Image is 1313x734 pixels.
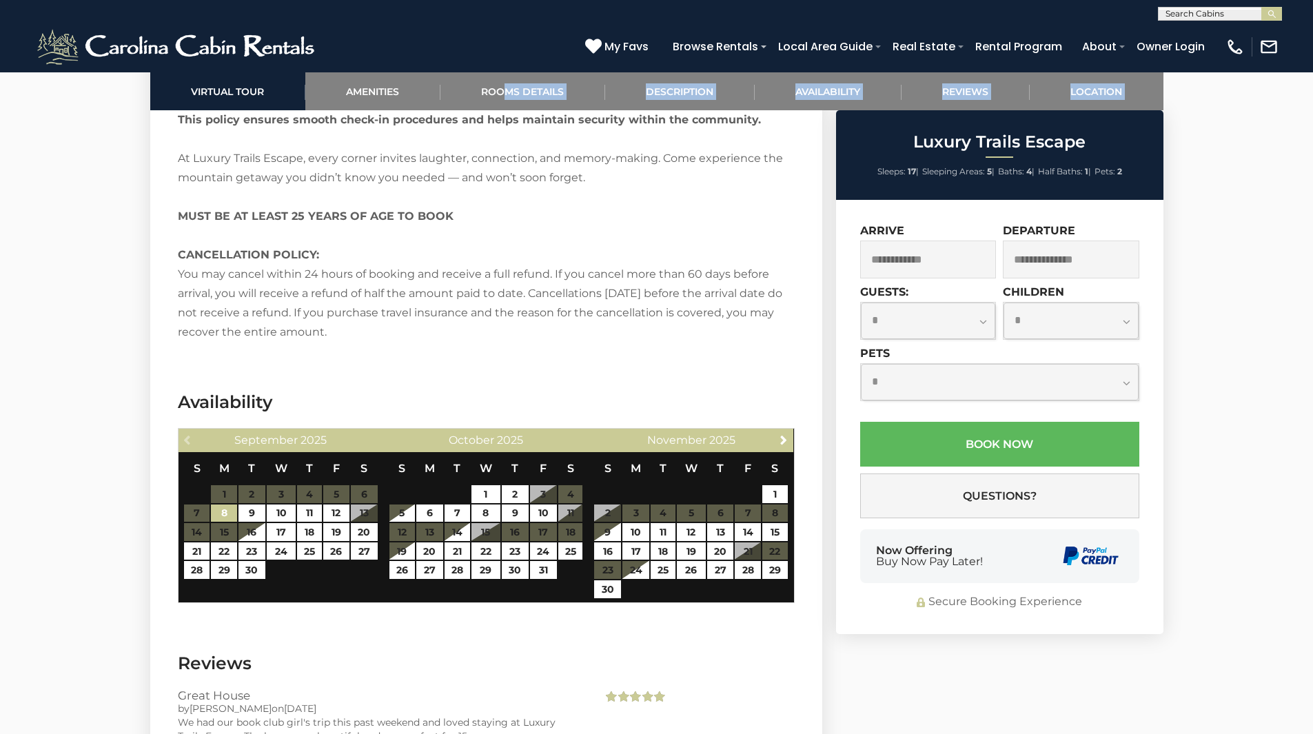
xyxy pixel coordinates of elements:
a: 9 [238,504,265,522]
label: Pets [860,347,890,360]
a: 27 [416,561,443,579]
a: 23 [238,542,265,560]
a: 26 [677,561,706,579]
a: 30 [594,580,621,598]
a: 16 [238,523,265,541]
span: Monday [631,462,641,475]
span: Friday [333,462,340,475]
span: [DATE] [284,702,316,715]
span: Tuesday [248,462,255,475]
span: Sleeping Areas: [922,166,985,176]
a: 10 [267,504,296,522]
a: 11 [297,504,322,522]
a: Real Estate [886,34,962,59]
span: Sunday [194,462,201,475]
h3: Great House [178,689,582,702]
button: Book Now [860,422,1139,467]
a: 29 [471,561,500,579]
span: 2025 [301,434,327,447]
li: | [998,163,1035,181]
a: Location [1030,72,1163,110]
a: 11 [651,523,675,541]
label: Departure [1003,224,1075,237]
a: 17 [622,542,649,560]
span: Thursday [717,462,724,475]
span: Thursday [306,462,313,475]
a: 7 [445,504,470,522]
img: phone-regular-white.png [1225,37,1245,57]
a: About [1075,34,1123,59]
span: Saturday [771,462,778,475]
span: Half Baths: [1038,166,1083,176]
span: 2025 [709,434,735,447]
a: Amenities [305,72,440,110]
a: 1 [471,485,500,503]
a: 25 [558,542,583,560]
a: 25 [297,542,322,560]
a: 20 [351,523,378,541]
span: September [234,434,298,447]
a: 24 [622,561,649,579]
h2: Luxury Trails Escape [839,133,1160,151]
span: November [647,434,706,447]
a: 28 [735,561,760,579]
a: Next [775,431,792,448]
a: 6 [416,504,443,522]
span: Tuesday [454,462,460,475]
a: 5 [389,504,415,522]
span: Tuesday [660,462,666,475]
a: 25 [651,561,675,579]
span: Sleeps: [877,166,906,176]
a: 12 [323,504,349,522]
a: Description [605,72,755,110]
a: 29 [762,561,788,579]
a: 12 [677,523,706,541]
div: Now Offering [876,545,983,567]
a: 19 [677,542,706,560]
a: 21 [445,542,470,560]
button: Questions? [860,473,1139,518]
span: Sunday [604,462,611,475]
span: Next [778,434,789,445]
a: 21 [184,542,210,560]
a: 20 [416,542,443,560]
a: Rental Program [968,34,1069,59]
span: Sunday [398,462,405,475]
strong: 4 [1026,166,1032,176]
h3: Availability [178,390,795,414]
span: Saturday [567,462,574,475]
h3: Reviews [178,651,795,675]
a: Owner Login [1130,34,1212,59]
a: 10 [530,504,557,522]
label: Guests: [860,285,908,298]
a: 2 [502,485,529,503]
span: My Favs [604,38,649,55]
span: Saturday [360,462,367,475]
span: Wednesday [480,462,492,475]
a: Local Area Guide [771,34,879,59]
span: Monday [425,462,435,475]
a: 22 [471,542,500,560]
strong: 5 [987,166,992,176]
a: Browse Rentals [666,34,765,59]
a: 14 [735,523,760,541]
a: 26 [323,542,349,560]
label: Children [1003,285,1064,298]
span: Baths: [998,166,1024,176]
a: Virtual Tour [150,72,305,110]
a: 28 [445,561,470,579]
a: 15 [762,523,788,541]
a: 27 [707,561,734,579]
a: 22 [211,542,236,560]
a: 19 [323,523,349,541]
span: [PERSON_NAME] [190,702,272,715]
span: Thursday [511,462,518,475]
strong: 17 [908,166,916,176]
a: 16 [594,542,621,560]
span: Friday [540,462,547,475]
a: 20 [707,542,734,560]
strong: 1 [1085,166,1088,176]
span: Friday [744,462,751,475]
span: Wednesday [275,462,287,475]
span: 2025 [497,434,523,447]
